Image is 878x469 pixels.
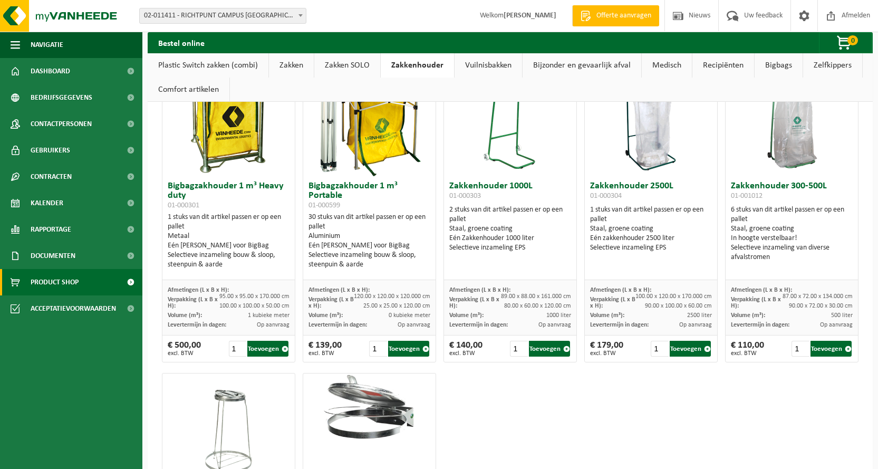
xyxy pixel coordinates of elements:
[484,71,536,176] img: 01-000303
[731,224,853,234] div: Staal, groene coating
[31,58,70,84] span: Dashboard
[31,84,92,111] span: Bedrijfsgegevens
[31,137,70,164] span: Gebruikers
[645,303,712,309] span: 90.00 x 100.00 x 60.00 cm
[501,293,571,300] span: 89.00 x 88.00 x 161.000 cm
[692,53,754,78] a: Recipiënten
[308,232,431,241] div: Aluminium
[257,322,290,328] span: Op aanvraag
[590,224,712,234] div: Staal, groene coating
[731,296,781,309] span: Verpakking (L x B x H):
[148,32,215,53] h2: Bestel online
[590,243,712,253] div: Selectieve inzameling EPS
[308,181,431,210] h3: Bigbagzakhouder 1 m³ Portable
[316,71,422,176] img: 01-000599
[168,322,226,328] span: Levertermijn in dagen:
[819,32,872,53] button: 0
[148,78,229,102] a: Comfort artikelen
[369,341,387,357] input: 1
[731,322,789,328] span: Levertermijn in dagen:
[248,312,290,319] span: 1 kubieke meter
[308,322,367,328] span: Levertermijn in dagen:
[140,8,306,23] span: 02-011411 - RICHTPUNT CAMPUS EEKLO - EEKLO
[789,303,853,309] span: 90.00 x 72.00 x 30.00 cm
[269,53,314,78] a: Zakken
[731,341,764,357] div: € 110,00
[168,213,290,270] div: 1 stuks van dit artikel passen er op een pallet
[449,312,484,319] span: Volume (m³):
[590,287,651,293] span: Afmetingen (L x B x H):
[590,350,623,357] span: excl. BTW
[783,293,853,300] span: 87.00 x 72.00 x 134.000 cm
[381,53,454,78] a: Zakkenhouder
[449,350,483,357] span: excl. BTW
[139,8,306,24] span: 02-011411 - RICHTPUNT CAMPUS EEKLO - EEKLO
[590,181,712,203] h3: Zakkenhouder 2500L
[168,341,201,357] div: € 500,00
[168,181,290,210] h3: Bigbagzakhouder 1 m³ Heavy duty
[449,224,572,234] div: Staal, groene coating
[590,312,624,319] span: Volume (m³):
[308,312,343,319] span: Volume (m³):
[168,202,199,209] span: 01-000301
[731,192,763,200] span: 01-001012
[590,205,712,253] div: 1 stuks van dit artikel passen er op een pallet
[449,287,510,293] span: Afmetingen (L x B x H):
[31,295,116,322] span: Acceptatievoorwaarden
[308,251,431,270] div: Selectieve inzameling bouw & sloop, steenpuin & aarde
[449,296,499,309] span: Verpakking (L x B x H):
[811,341,852,357] button: Toevoegen
[590,341,623,357] div: € 179,00
[510,341,528,357] input: 1
[538,322,571,328] span: Op aanvraag
[455,53,522,78] a: Vuilnisbakken
[389,312,430,319] span: 0 kubieke meter
[308,350,342,357] span: excl. BTW
[635,293,712,300] span: 100.00 x 120.00 x 170.000 cm
[31,190,63,216] span: Kalender
[219,303,290,309] span: 100.00 x 100.00 x 50.00 cm
[590,322,649,328] span: Levertermijn in dagen:
[572,5,659,26] a: Offerte aanvragen
[303,374,436,440] img: 01-000307
[624,71,677,176] img: 01-000304
[679,322,712,328] span: Op aanvraag
[731,243,853,262] div: Selectieve inzameling van diverse afvalstromen
[590,296,635,309] span: Verpakking (L x B x H):
[449,322,508,328] span: Levertermijn in dagen:
[398,322,430,328] span: Op aanvraag
[168,287,229,293] span: Afmetingen (L x B x H):
[523,53,641,78] a: Bijzonder en gevaarlijk afval
[590,192,622,200] span: 01-000304
[308,296,354,309] span: Verpakking (L x B x H):
[449,234,572,243] div: Eén Zakkenhouder 1000 liter
[449,341,483,357] div: € 140,00
[31,243,75,269] span: Documenten
[363,303,430,309] span: 25.00 x 25.00 x 120.00 cm
[731,312,765,319] span: Volume (m³):
[831,312,853,319] span: 500 liter
[803,53,862,78] a: Zelfkippers
[308,287,370,293] span: Afmetingen (L x B x H):
[168,251,290,270] div: Selectieve inzameling bouw & sloop, steenpuin & aarde
[308,341,342,357] div: € 139,00
[168,241,290,251] div: Eén [PERSON_NAME] voor BigBag
[670,341,711,357] button: Toevoegen
[449,205,572,253] div: 2 stuks van dit artikel passen er op een pallet
[449,192,481,200] span: 01-000303
[529,341,570,357] button: Toevoegen
[731,205,853,262] div: 6 stuks van dit artikel passen er op een pallet
[651,341,669,357] input: 1
[308,213,431,270] div: 30 stuks van dit artikel passen er op een pallet
[820,322,853,328] span: Op aanvraag
[546,312,571,319] span: 1000 liter
[308,202,340,209] span: 01-000599
[229,341,247,357] input: 1
[308,241,431,251] div: Eén [PERSON_NAME] voor BigBag
[31,216,71,243] span: Rapportage
[731,350,764,357] span: excl. BTW
[168,350,201,357] span: excl. BTW
[731,181,853,203] h3: Zakkenhouder 300-500L
[504,303,571,309] span: 80.00 x 60.00 x 120.00 cm
[31,32,63,58] span: Navigatie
